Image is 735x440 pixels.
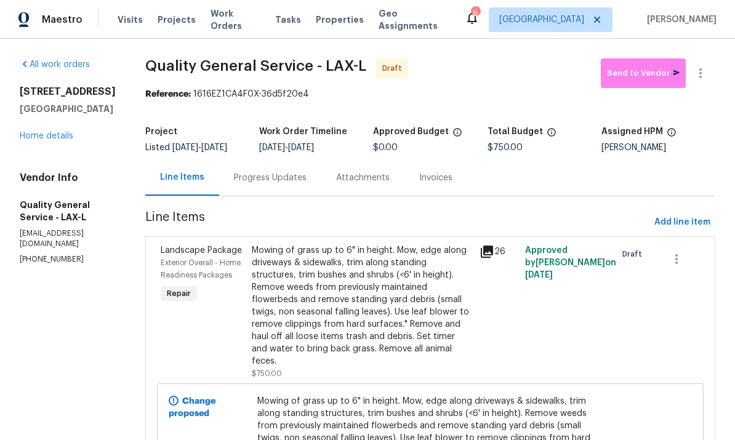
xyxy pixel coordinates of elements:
span: Draft [622,248,647,260]
h5: Approved Budget [373,127,449,136]
h5: Work Order Timeline [259,127,347,136]
span: $750.00 [252,370,282,377]
p: [EMAIL_ADDRESS][DOMAIN_NAME] [20,228,116,249]
span: Work Orders [211,7,260,32]
span: [DATE] [172,143,198,152]
h5: Assigned HPM [601,127,663,136]
div: Attachments [336,172,390,184]
span: Line Items [145,211,649,234]
span: The hpm assigned to this work order. [667,127,677,143]
span: Send to Vendor [607,66,680,81]
h5: Quality General Service - LAX-L [20,199,116,223]
span: The total cost of line items that have been approved by both Opendoor and the Trade Partner. This... [452,127,462,143]
button: Add line item [649,211,715,234]
div: Mowing of grass up to 6" in height. Mow, edge along driveways & sidewalks, trim along standing st... [252,244,472,367]
h5: Project [145,127,177,136]
span: Repair [162,287,196,300]
a: Home details [20,132,73,140]
span: [DATE] [525,271,553,279]
button: Send to Vendor [601,58,686,88]
b: Change proposed [169,397,215,418]
div: 9 [471,7,480,20]
span: Geo Assignments [379,7,450,32]
span: Listed [145,143,227,152]
a: All work orders [20,60,90,69]
b: Reference: [145,90,191,98]
span: [GEOGRAPHIC_DATA] [499,14,584,26]
span: [DATE] [288,143,314,152]
span: - [172,143,227,152]
span: Landscape Package [161,246,242,255]
span: $0.00 [373,143,398,152]
span: $750.00 [488,143,523,152]
p: [PHONE_NUMBER] [20,254,116,265]
span: Add line item [654,215,710,230]
div: [PERSON_NAME] [601,143,715,152]
h4: Vendor Info [20,172,116,184]
span: Visits [118,14,143,26]
span: Maestro [42,14,82,26]
span: - [259,143,314,152]
span: [DATE] [259,143,285,152]
span: [PERSON_NAME] [642,14,717,26]
div: 1616EZ1CA4F0X-36d5f20e4 [145,88,715,100]
span: Approved by [PERSON_NAME] on [525,246,616,279]
div: Progress Updates [234,172,307,184]
div: Line Items [160,171,204,183]
h5: Total Budget [488,127,543,136]
span: Tasks [275,15,301,24]
h2: [STREET_ADDRESS] [20,86,116,98]
span: [DATE] [201,143,227,152]
h5: [GEOGRAPHIC_DATA] [20,103,116,115]
div: Invoices [419,172,452,184]
span: Projects [158,14,196,26]
span: Draft [382,62,407,74]
span: The total cost of line items that have been proposed by Opendoor. This sum includes line items th... [547,127,556,143]
div: 26 [480,244,518,259]
span: Quality General Service - LAX-L [145,58,366,73]
span: Exterior Overall - Home Readiness Packages [161,259,241,279]
span: Properties [316,14,364,26]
